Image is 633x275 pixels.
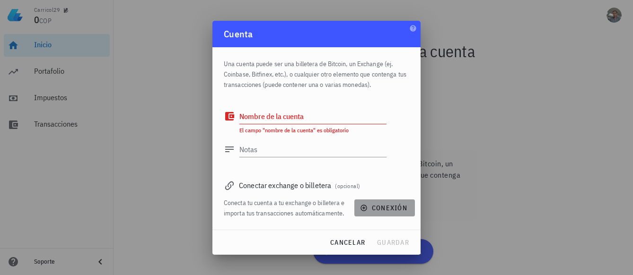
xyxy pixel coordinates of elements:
div: Una cuenta puede ser una billetera de Bitcoin, un Exchange (ej. Coinbase, Bitfinex, etc.), o cual... [224,47,409,95]
button: cancelar [326,234,369,251]
div: Cuenta [212,21,421,47]
button: conexión [354,199,415,216]
span: cancelar [330,238,365,247]
span: conexión [362,204,407,212]
span: (opcional) [335,182,360,189]
div: El campo "nombre de la cuenta" es obligatorio [239,128,387,133]
div: Conectar exchange o billetera [224,179,409,192]
div: Conecta tu cuenta a tu exchange o billetera e importa tus transacciones automáticamente. [224,198,349,218]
